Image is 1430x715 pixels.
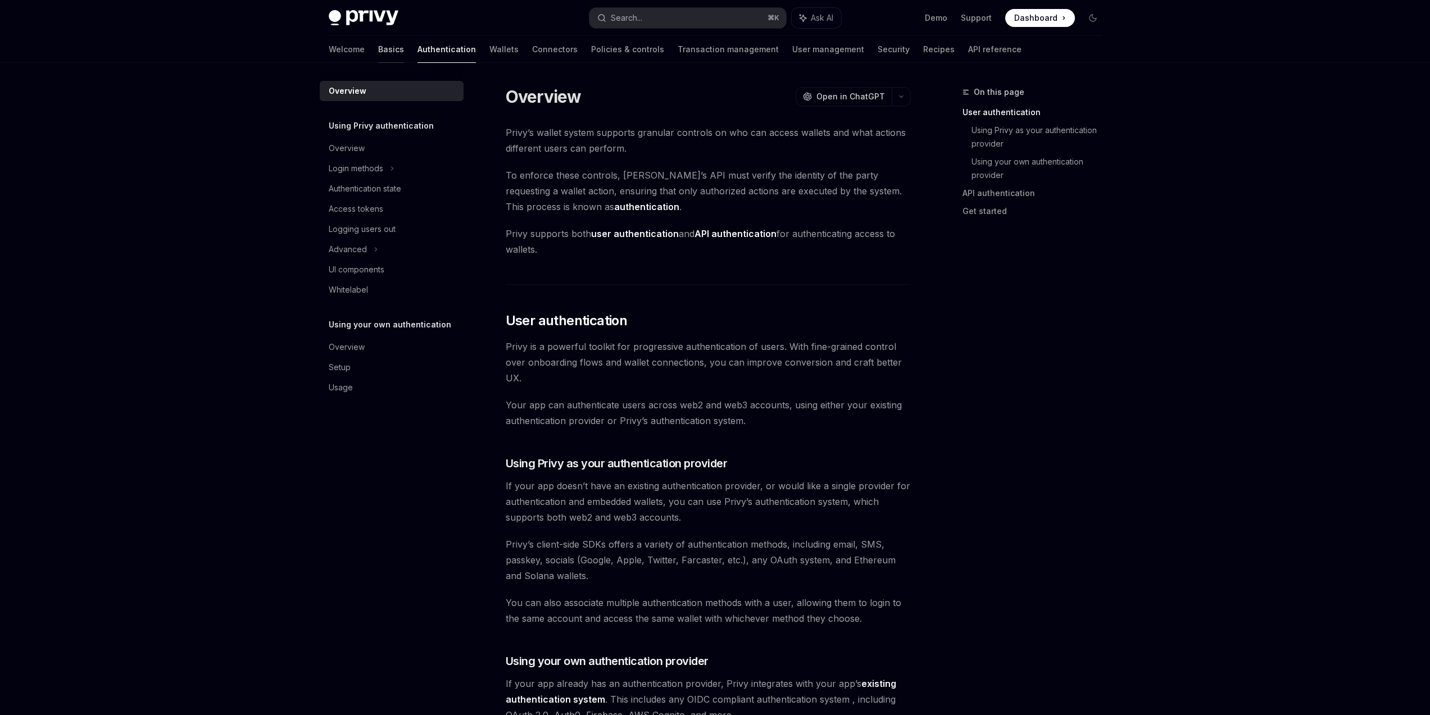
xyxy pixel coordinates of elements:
[925,12,947,24] a: Demo
[417,36,476,63] a: Authentication
[329,263,384,276] div: UI components
[591,36,664,63] a: Policies & controls
[694,228,777,239] strong: API authentication
[611,11,642,25] div: Search...
[878,36,910,63] a: Security
[329,283,368,297] div: Whitelabel
[329,84,366,98] div: Overview
[329,162,383,175] div: Login methods
[796,87,892,106] button: Open in ChatGPT
[1014,12,1057,24] span: Dashboard
[320,337,464,357] a: Overview
[614,201,679,212] strong: authentication
[329,243,367,256] div: Advanced
[320,81,464,101] a: Overview
[532,36,578,63] a: Connectors
[963,103,1111,121] a: User authentication
[506,595,911,626] span: You can also associate multiple authentication methods with a user, allowing them to login to the...
[792,36,864,63] a: User management
[329,361,351,374] div: Setup
[506,397,911,429] span: Your app can authenticate users across web2 and web3 accounts, using either your existing authent...
[329,119,434,133] h5: Using Privy authentication
[506,536,911,584] span: Privy’s client-side SDKs offers a variety of authentication methods, including email, SMS, passke...
[974,85,1024,99] span: On this page
[329,318,451,331] h5: Using your own authentication
[320,377,464,398] a: Usage
[768,13,779,22] span: ⌘ K
[506,167,911,215] span: To enforce these controls, [PERSON_NAME]’s API must verify the identity of the party requesting a...
[678,36,779,63] a: Transaction management
[1005,9,1075,27] a: Dashboard
[329,202,383,216] div: Access tokens
[506,312,628,330] span: User authentication
[320,259,464,280] a: UI components
[963,184,1111,202] a: API authentication
[320,199,464,219] a: Access tokens
[972,153,1111,184] a: Using your own authentication provider
[320,219,464,239] a: Logging users out
[506,339,911,386] span: Privy is a powerful toolkit for progressive authentication of users. With fine-grained control ov...
[972,121,1111,153] a: Using Privy as your authentication provider
[506,478,911,525] span: If your app doesn’t have an existing authentication provider, or would like a single provider for...
[329,222,396,236] div: Logging users out
[320,280,464,300] a: Whitelabel
[816,91,885,102] span: Open in ChatGPT
[591,228,679,239] strong: user authentication
[506,86,582,107] h1: Overview
[811,12,833,24] span: Ask AI
[963,202,1111,220] a: Get started
[506,653,709,669] span: Using your own authentication provider
[329,142,365,155] div: Overview
[320,179,464,199] a: Authentication state
[329,381,353,394] div: Usage
[489,36,519,63] a: Wallets
[378,36,404,63] a: Basics
[923,36,955,63] a: Recipes
[506,125,911,156] span: Privy’s wallet system supports granular controls on who can access wallets and what actions diffe...
[506,456,728,471] span: Using Privy as your authentication provider
[506,226,911,257] span: Privy supports both and for authenticating access to wallets.
[961,12,992,24] a: Support
[320,357,464,377] a: Setup
[968,36,1022,63] a: API reference
[1084,9,1102,27] button: Toggle dark mode
[329,182,401,195] div: Authentication state
[320,138,464,158] a: Overview
[329,340,365,354] div: Overview
[329,10,398,26] img: dark logo
[329,36,365,63] a: Welcome
[589,8,786,28] button: Search...⌘K
[792,8,841,28] button: Ask AI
